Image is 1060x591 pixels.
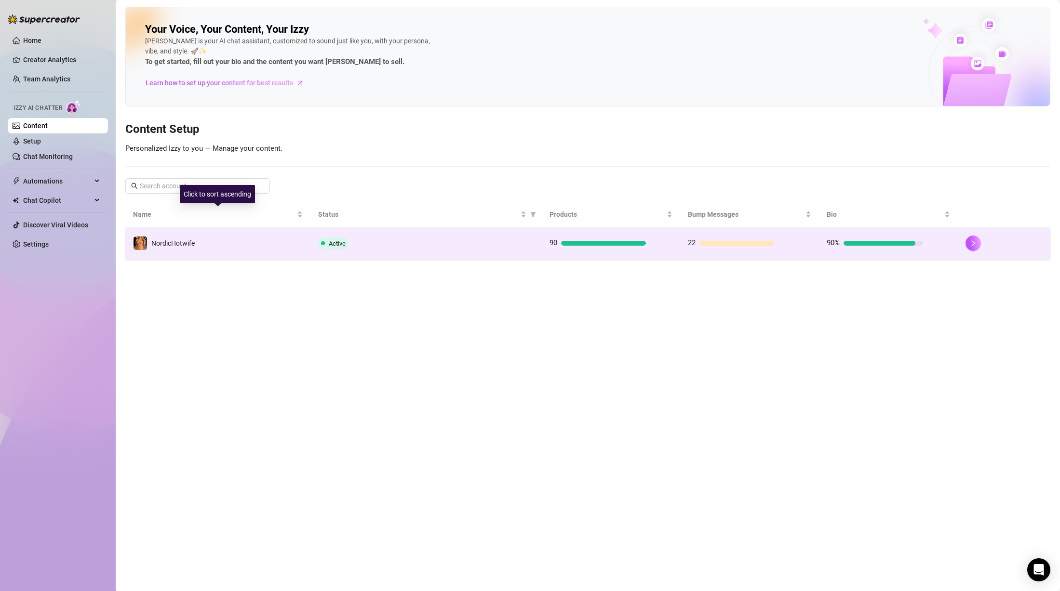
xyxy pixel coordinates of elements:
[13,177,20,185] span: thunderbolt
[180,185,255,203] div: Click to sort ascending
[680,201,819,228] th: Bump Messages
[688,238,696,247] span: 22
[1027,558,1050,581] div: Open Intercom Messenger
[966,236,981,251] button: right
[23,193,92,208] span: Chat Copilot
[827,209,942,220] span: Bio
[23,137,41,145] a: Setup
[688,209,804,220] span: Bump Messages
[542,201,681,228] th: Products
[125,122,1050,137] h3: Content Setup
[318,209,519,220] span: Status
[125,144,282,153] span: Personalized Izzy to you — Manage your content.
[23,37,41,44] a: Home
[151,239,195,247] span: NordicHotwife
[23,75,70,83] a: Team Analytics
[329,240,346,247] span: Active
[8,14,80,24] img: logo-BBDzfeDw.svg
[131,183,138,189] span: search
[23,122,48,130] a: Content
[13,104,62,113] span: Izzy AI Chatter
[900,8,1050,106] img: ai-chatter-content-library-cLFOSyPT.png
[23,240,49,248] a: Settings
[140,181,256,191] input: Search account
[827,238,840,247] span: 90%
[23,52,100,67] a: Creator Analytics
[145,75,311,91] a: Learn how to set up your content for best results
[550,238,557,247] span: 90
[23,153,73,160] a: Chat Monitoring
[23,173,92,189] span: Automations
[66,100,81,114] img: AI Chatter
[530,211,536,217] span: filter
[819,201,958,228] th: Bio
[310,201,542,228] th: Status
[550,209,665,220] span: Products
[146,78,293,88] span: Learn how to set up your content for best results
[134,236,147,250] img: NordicHotwife
[145,36,434,68] div: [PERSON_NAME] is your AI chat assistant, customized to sound just like you, with your persona, vi...
[133,209,295,220] span: Name
[145,57,404,66] strong: To get started, fill out your bio and the content you want [PERSON_NAME] to sell.
[125,201,310,228] th: Name
[23,221,88,229] a: Discover Viral Videos
[970,240,977,247] span: right
[528,207,538,222] span: filter
[295,78,305,88] span: arrow-right
[145,23,309,36] h2: Your Voice, Your Content, Your Izzy
[13,197,19,204] img: Chat Copilot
